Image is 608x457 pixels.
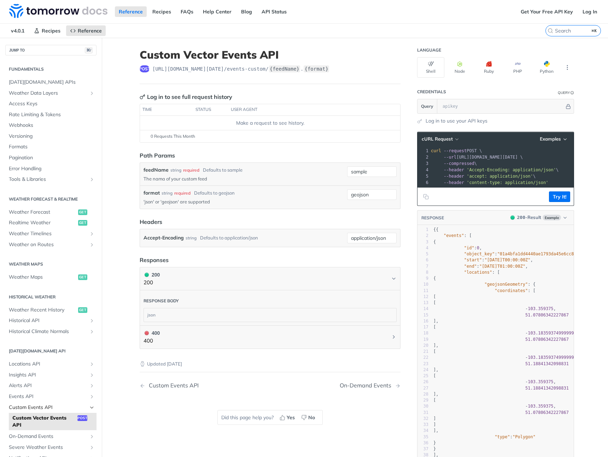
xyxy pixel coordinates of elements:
[194,190,235,197] div: Defaults to geojson
[89,434,95,439] button: Show subpages for On-Demand Events
[431,148,441,153] span: curl
[144,329,397,345] button: 400 400400
[525,306,528,311] span: -
[433,306,556,311] span: ,
[417,257,428,263] div: 6
[144,176,344,182] p: The nama of your custom feed
[417,403,428,409] div: 30
[433,379,556,384] span: ,
[42,28,60,34] span: Recipes
[433,373,436,378] span: [
[140,151,175,160] div: Path Params
[417,367,428,373] div: 24
[304,65,329,72] label: {format}
[258,6,291,17] a: API Status
[417,397,428,403] div: 29
[417,355,428,361] div: 22
[433,331,577,336] span: ,
[528,306,553,311] span: 103.359375
[7,25,28,36] span: v4.0.1
[485,282,528,287] span: "geojsonGeometry"
[417,154,429,160] div: 2
[5,272,97,283] a: Weather Mapsget
[417,160,429,167] div: 3
[467,180,548,185] span: 'content-type: application/json'
[433,398,436,403] span: [
[9,230,87,237] span: Weather Timelines
[579,6,601,17] a: Log In
[66,25,106,36] a: Reference
[444,148,467,153] span: --request
[9,209,76,216] span: Weather Forecast
[144,337,160,345] p: 400
[517,6,577,17] a: Get Your Free API Key
[433,440,436,445] span: }
[9,4,107,18] img: Tomorrow.io Weather API Docs
[89,383,95,388] button: Show subpages for Alerts API
[9,382,87,389] span: Alerts API
[140,93,232,101] div: Log in to see full request history
[89,318,95,324] button: Show subpages for Historical API
[9,413,97,430] a: Custom Vector Events APIpost
[140,94,145,100] svg: Key
[417,294,428,300] div: 12
[5,45,97,55] button: JUMP TO⌘/
[89,242,95,248] button: Show subpages for Weather on Routes
[140,218,162,226] div: Headers
[431,148,482,153] span: POST \
[564,64,571,71] svg: More ellipsis
[417,233,428,239] div: 2
[9,444,87,451] span: Severe Weather Events
[78,28,102,34] span: Reference
[537,136,570,143] button: Examples
[89,372,95,378] button: Show subpages for Insights API
[85,47,93,53] span: ⌘/
[504,57,531,78] button: PHP
[433,325,436,330] span: [
[5,164,97,174] a: Error Handling
[5,218,97,228] a: Realtime Weatherget
[467,167,556,172] span: 'Accept-Encoding: application/json'
[433,300,436,305] span: [
[433,251,587,256] span: : ,
[590,27,599,34] kbd: ⌘K
[417,245,428,251] div: 4
[433,392,439,397] span: ],
[417,239,428,245] div: 3
[193,104,228,115] th: status
[528,404,553,409] span: 103.359375
[89,177,95,182] button: Show subpages for Tools & Libraries
[9,372,87,379] span: Insights API
[5,142,97,152] a: Formats
[525,361,569,366] span: 51.18841342098831
[30,25,64,36] a: Recipes
[9,79,95,86] span: [DATE][DOMAIN_NAME] APIs
[417,99,437,113] button: Query
[433,288,536,293] span: : [
[174,190,191,196] div: required
[558,90,574,95] div: QueryInformation
[5,131,97,142] a: Versioning
[417,173,429,179] div: 5
[9,328,87,335] span: Historical Climate Normals
[140,375,401,396] nav: Pagination Controls
[143,119,397,127] div: Make a request to see history.
[144,298,179,304] div: Response body
[417,330,428,336] div: 18
[9,317,87,324] span: Historical API
[417,410,428,416] div: 31
[417,391,428,397] div: 28
[433,434,536,439] span: :
[477,245,479,250] span: 0
[5,153,97,163] a: Pagination
[5,261,97,267] h2: Weather Maps
[9,307,76,314] span: Weather Recent History
[78,274,87,280] span: get
[145,331,149,335] span: 400
[528,355,574,360] span: 103.18359374999999
[417,281,428,287] div: 10
[525,355,528,360] span: -
[5,348,97,354] h2: [DATE][DOMAIN_NAME] API
[417,263,428,269] div: 7
[464,264,477,269] span: "end"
